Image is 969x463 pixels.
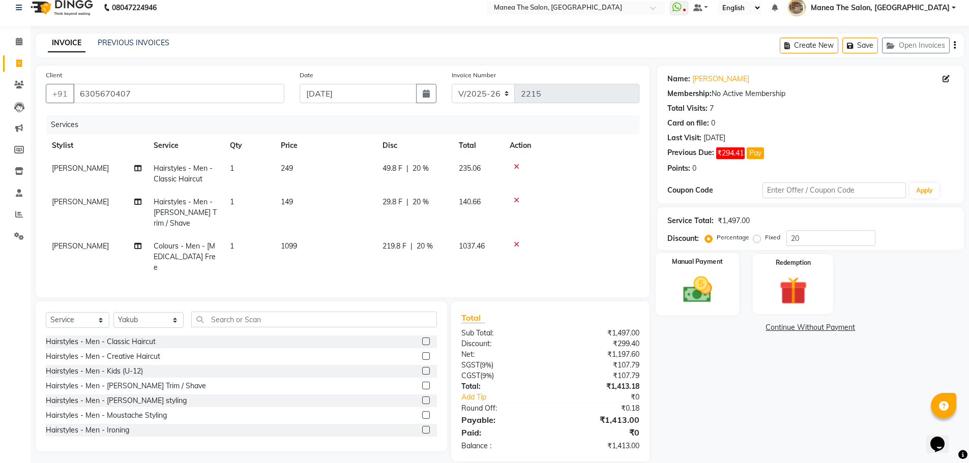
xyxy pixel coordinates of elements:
[47,115,647,134] div: Services
[454,338,550,349] div: Discount:
[667,233,699,244] div: Discount:
[410,241,413,252] span: |
[780,38,838,53] button: Create New
[275,134,376,157] th: Price
[281,197,293,206] span: 149
[46,71,62,80] label: Client
[46,410,167,421] div: Hairstyles - Men - Moustache Styling
[482,361,491,369] span: 9%
[716,147,745,159] span: ₹294.41
[550,360,647,371] div: ₹107.79
[550,403,647,414] div: ₹0.18
[667,88,954,99] div: No Active Membership
[52,164,109,173] span: [PERSON_NAME]
[762,182,906,198] input: Enter Offer / Coupon Code
[454,360,550,371] div: ( )
[667,185,763,196] div: Coupon Code
[747,147,764,159] button: Pay
[154,241,216,272] span: Colours - Men - [MEDICAL_DATA] Free
[765,233,780,242] label: Fixed
[452,71,496,80] label: Invoice Number
[46,351,160,362] div: Hairstyles - Men - Creative Haircut
[453,134,504,157] th: Total
[46,381,206,391] div: Hairstyles - Men - [PERSON_NAME] Trim / Shave
[692,163,696,174] div: 0
[667,103,708,114] div: Total Visits:
[667,147,714,159] div: Previous Due:
[459,197,481,206] span: 140.66
[46,336,156,347] div: Hairstyles - Men - Classic Haircut
[692,74,749,84] a: [PERSON_NAME]
[550,441,647,451] div: ₹1,413.00
[52,241,109,251] span: [PERSON_NAME]
[672,257,723,267] label: Manual Payment
[910,183,939,198] button: Apply
[718,215,750,226] div: ₹1,497.00
[842,38,878,53] button: Save
[667,118,709,129] div: Card on file:
[406,197,408,207] span: |
[674,273,721,306] img: _cash.svg
[776,258,811,267] label: Redemption
[550,414,647,426] div: ₹1,413.00
[454,441,550,451] div: Balance :
[48,34,85,52] a: INVOICE
[667,74,690,84] div: Name:
[454,403,550,414] div: Round Off:
[413,163,429,174] span: 20 %
[504,134,639,157] th: Action
[52,197,109,206] span: [PERSON_NAME]
[46,134,148,157] th: Stylist
[230,197,234,206] span: 1
[454,414,550,426] div: Payable:
[376,134,453,157] th: Disc
[461,313,485,323] span: Total
[191,312,437,327] input: Search or Scan
[771,273,816,308] img: _gift.svg
[98,38,169,47] a: PREVIOUS INVOICES
[567,392,647,403] div: ₹0
[230,241,234,251] span: 1
[454,371,550,381] div: ( )
[882,38,950,53] button: Open Invoices
[73,84,284,103] input: Search by Name/Mobile/Email/Code
[454,381,550,392] div: Total:
[482,372,492,380] span: 9%
[667,88,712,99] div: Membership:
[703,133,725,143] div: [DATE]
[300,71,313,80] label: Date
[926,422,959,453] iframe: chat widget
[659,322,962,333] a: Continue Without Payment
[550,381,647,392] div: ₹1,413.18
[46,84,74,103] button: +91
[406,163,408,174] span: |
[154,197,217,228] span: Hairstyles - Men - [PERSON_NAME] Trim / Shave
[461,360,480,369] span: SGST
[383,197,402,207] span: 29.8 F
[413,197,429,207] span: 20 %
[154,164,213,183] span: Hairstyles - Men - Classic Haircut
[454,426,550,439] div: Paid:
[459,164,481,173] span: 235.06
[383,163,402,174] span: 49.8 F
[459,241,485,251] span: 1037.46
[224,134,275,157] th: Qty
[811,3,950,13] span: Manea The Salon, [GEOGRAPHIC_DATA]
[667,163,690,174] div: Points:
[667,133,701,143] div: Last Visit:
[717,233,749,242] label: Percentage
[148,134,224,157] th: Service
[281,241,297,251] span: 1099
[550,338,647,349] div: ₹299.40
[454,349,550,360] div: Net:
[46,425,129,436] div: Hairstyles - Men - Ironing
[711,118,715,129] div: 0
[46,395,187,406] div: Hairstyles - Men - [PERSON_NAME] styling
[383,241,406,252] span: 219.8 F
[550,328,647,338] div: ₹1,497.00
[46,366,143,377] div: Hairstyles - Men - Kids (U-12)
[417,241,433,252] span: 20 %
[550,371,647,381] div: ₹107.79
[281,164,293,173] span: 249
[550,349,647,360] div: ₹1,197.60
